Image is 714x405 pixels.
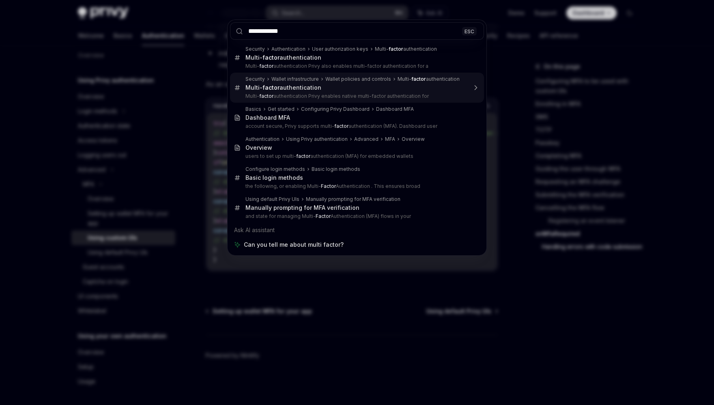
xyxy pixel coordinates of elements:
[245,136,280,142] div: Authentication
[245,106,261,112] div: Basics
[245,204,359,211] div: Manually prompting for MFA verification
[334,123,348,129] b: factor
[312,166,360,172] div: Basic login methods
[316,213,331,219] b: Factor
[306,196,400,202] div: Manually prompting for MFA verification
[398,76,460,82] div: Multi- authentication
[296,153,310,159] b: factor
[245,174,303,181] div: Basic login methods
[245,84,321,91] div: Multi- authentication
[325,76,391,82] div: Wallet policies and controls
[245,76,265,82] div: Security
[245,183,467,190] p: the following, or enabling Multi- Authentication . This ensures broad
[245,93,467,99] p: Multi- authentication Privy enables native multi-factor authentication for
[271,46,305,52] div: Authentication
[262,84,280,91] b: factor
[411,76,426,82] b: factor
[462,27,477,35] div: ESC
[262,54,280,61] b: factor
[271,76,319,82] div: Wallet infrastructure
[245,144,272,151] div: Overview
[245,54,321,61] div: Multi- authentication
[354,136,379,142] div: Advanced
[268,106,295,112] div: Get started
[301,106,370,112] div: Configuring Privy Dashboard
[321,183,336,189] b: Factor
[244,241,344,249] span: Can you tell me about multi factor?
[312,46,368,52] div: User authorization keys
[376,106,414,112] div: Dashboard MFA
[389,46,403,52] b: factor
[245,213,467,220] p: and state for managing Multi- Authentication (MFA) flows in your
[259,63,273,69] b: factor
[259,93,273,99] b: factor
[402,136,425,142] div: Overview
[286,136,348,142] div: Using Privy authentication
[385,136,395,142] div: MFA
[245,196,299,202] div: Using default Privy UIs
[230,223,484,237] div: Ask AI assistant
[245,63,467,69] p: Multi- authentication Privy also enables multi-factor authentication for a
[245,166,305,172] div: Configure login methods
[375,46,437,52] div: Multi- authentication
[245,114,290,121] div: Dashboard MFA
[245,123,467,129] p: account secure, Privy supports multi- authentication (MFA). Dashboard user
[245,153,467,159] p: users to set up multi- authentication (MFA) for embedded wallets
[245,46,265,52] div: Security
